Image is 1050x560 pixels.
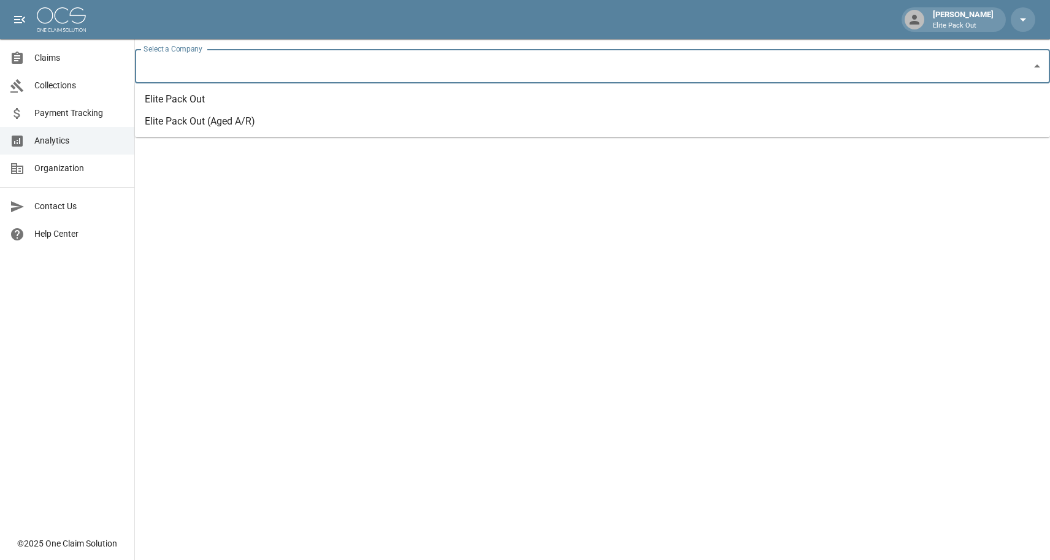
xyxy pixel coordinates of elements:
p: Elite Pack Out [933,21,994,31]
span: Analytics [34,134,125,147]
span: Organization [34,162,125,175]
img: ocs-logo-white-transparent.png [37,7,86,32]
span: Collections [34,79,125,92]
label: Select a Company [144,44,202,54]
button: Close [1029,58,1046,75]
li: Elite Pack Out (Aged A/R) [135,110,1050,132]
span: Payment Tracking [34,107,125,120]
li: Elite Pack Out [135,88,1050,110]
div: © 2025 One Claim Solution [17,537,117,550]
span: Help Center [34,228,125,240]
span: Contact Us [34,200,125,213]
button: open drawer [7,7,32,32]
div: [PERSON_NAME] [928,9,998,31]
span: Claims [34,52,125,64]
